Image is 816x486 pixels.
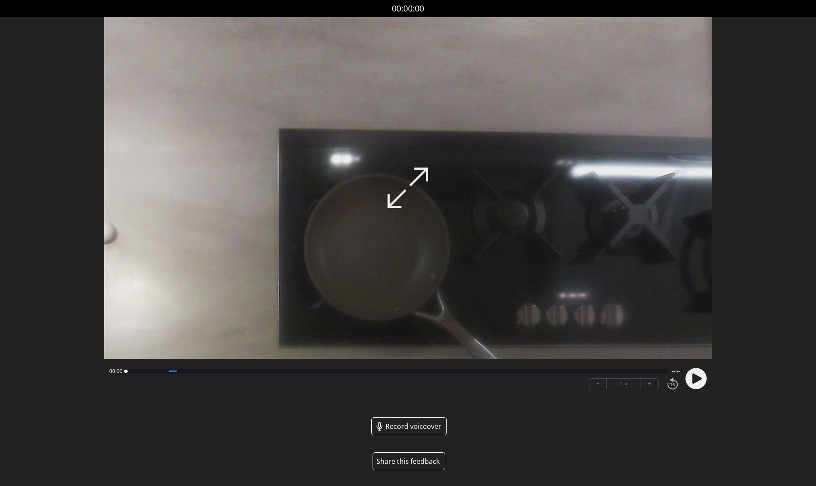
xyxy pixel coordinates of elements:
[371,417,447,435] a: Record voiceover
[607,379,641,389] div: 1 ×
[589,379,607,389] button: −
[392,3,424,15] a: 00:00:00
[385,421,441,431] span: Record voiceover
[109,368,122,375] span: 00:00
[641,379,658,389] button: +
[373,452,445,470] button: Share this feedback
[672,368,680,375] span: --:--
